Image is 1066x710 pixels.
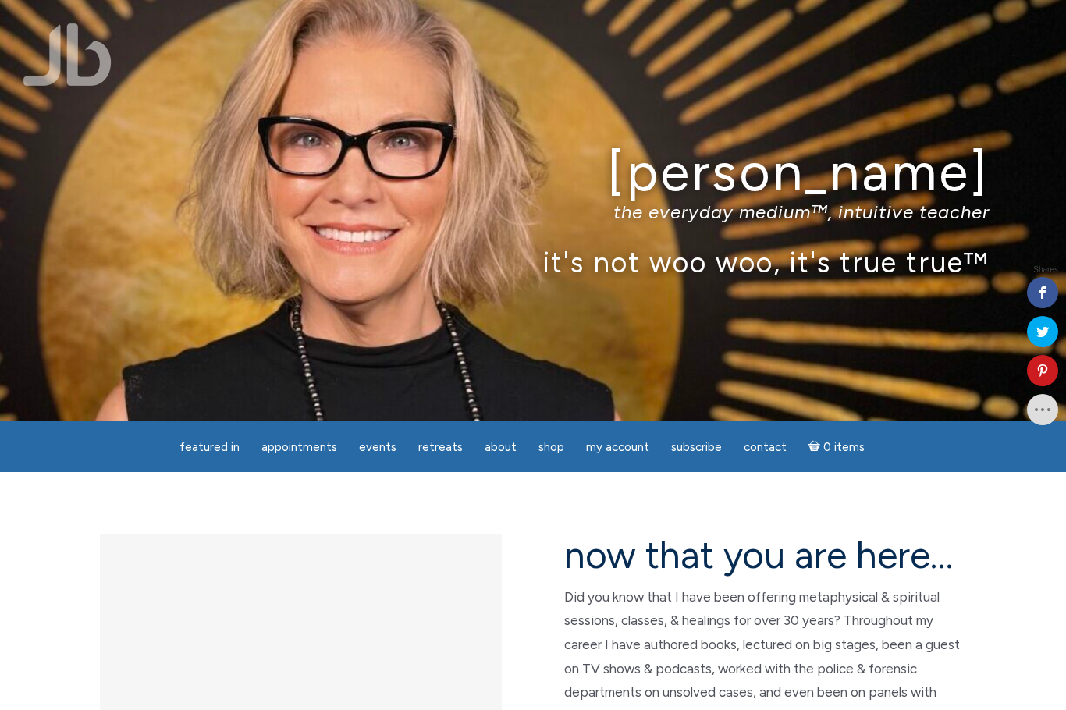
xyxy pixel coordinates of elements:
[808,440,823,454] i: Cart
[1033,266,1058,274] span: Shares
[577,432,659,463] a: My Account
[744,440,787,454] span: Contact
[538,440,564,454] span: Shop
[418,440,463,454] span: Retreats
[23,23,112,86] img: Jamie Butler. The Everyday Medium
[671,440,722,454] span: Subscribe
[350,432,406,463] a: Events
[261,440,337,454] span: Appointments
[179,440,240,454] span: featured in
[529,432,574,463] a: Shop
[409,432,472,463] a: Retreats
[662,432,731,463] a: Subscribe
[252,432,346,463] a: Appointments
[734,432,796,463] a: Contact
[170,432,249,463] a: featured in
[475,432,526,463] a: About
[586,440,649,454] span: My Account
[76,201,990,223] p: the everyday medium™, intuitive teacher
[799,431,874,463] a: Cart0 items
[76,143,990,201] h1: [PERSON_NAME]
[564,534,966,576] h2: now that you are here…
[76,245,990,279] p: it's not woo woo, it's true true™
[823,442,865,453] span: 0 items
[359,440,396,454] span: Events
[485,440,517,454] span: About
